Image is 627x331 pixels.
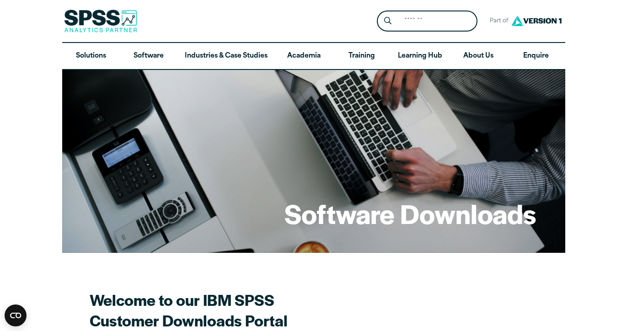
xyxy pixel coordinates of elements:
[62,43,565,69] nav: Desktop version of site main menu
[377,11,477,32] form: Site Header Search Form
[450,43,507,69] a: About Us
[64,10,137,32] img: SPSS Analytics Partner
[177,43,275,69] a: Industries & Case Studies
[5,304,27,326] button: Open CMP widget
[379,13,396,30] button: Search magnifying glass icon
[120,43,177,69] a: Software
[62,43,120,69] a: Solutions
[284,196,536,231] h1: Software Downloads
[509,12,564,29] img: Version1 Logo
[275,43,332,69] a: Academia
[332,43,390,69] a: Training
[90,289,410,331] h2: Welcome to our IBM SPSS Customer Downloads Portal
[391,43,450,69] a: Learning Hub
[384,17,391,25] svg: Search magnifying glass icon
[507,43,565,69] a: Enquire
[485,15,509,28] span: Part of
